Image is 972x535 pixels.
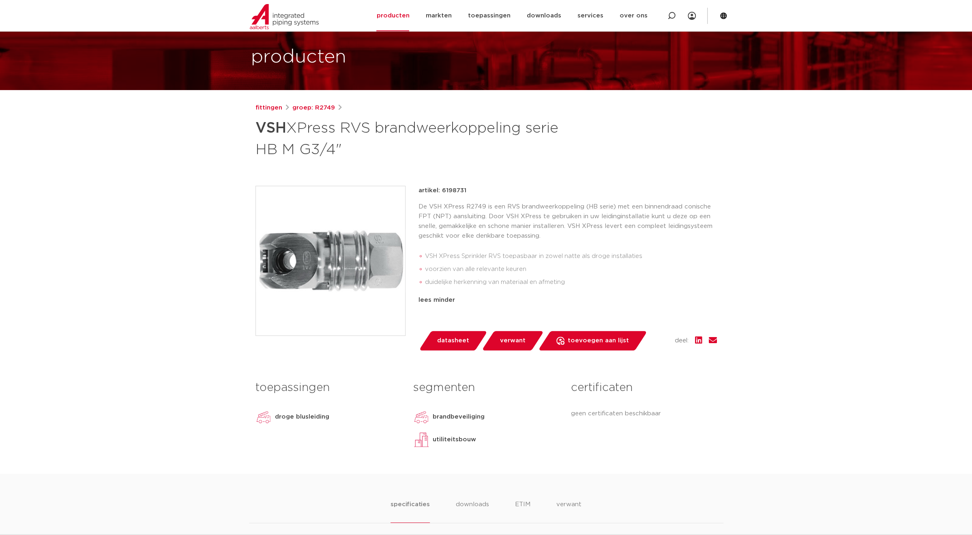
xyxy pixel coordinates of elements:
[500,334,526,347] span: verwant
[425,276,717,289] li: duidelijke herkenning van materiaal en afmeting
[391,500,429,523] li: specificaties
[425,250,717,263] li: VSH XPress Sprinkler RVS toepasbaar in zowel natte als droge installaties
[275,412,329,422] p: droge blusleiding
[481,331,544,350] a: verwant
[418,186,466,196] p: artikel: 6198731
[255,121,286,135] strong: VSH
[515,500,530,523] li: ETIM
[418,295,717,305] div: lees minder
[413,409,429,425] img: brandbeveiliging
[425,263,717,276] li: voorzien van alle relevante keuren
[255,409,272,425] img: droge blusleiding
[675,336,689,346] span: deel:
[255,103,282,113] a: fittingen
[433,435,476,445] p: utiliteitsbouw
[433,412,485,422] p: brandbeveiliging
[418,331,487,350] a: datasheet
[418,202,717,241] p: De VSH XPress R2749 is een RVS brandweerkoppeling (HB serie) met een binnendraad conische FPT (NP...
[251,44,346,70] h1: producten
[255,380,401,396] h3: toepassingen
[437,334,469,347] span: datasheet
[571,409,717,419] p: geen certificaten beschikbaar
[456,500,489,523] li: downloads
[413,380,559,396] h3: segmenten
[292,103,335,113] a: groep: R2749
[568,334,629,347] span: toevoegen aan lijst
[255,116,560,160] h1: XPress RVS brandweerkoppeling serie HB M G3/4"
[256,186,405,335] img: Product Image for VSH XPress RVS brandweerkoppeling serie HB M G3/4"
[571,380,717,396] h3: certificaten
[556,500,581,523] li: verwant
[413,432,429,448] img: utiliteitsbouw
